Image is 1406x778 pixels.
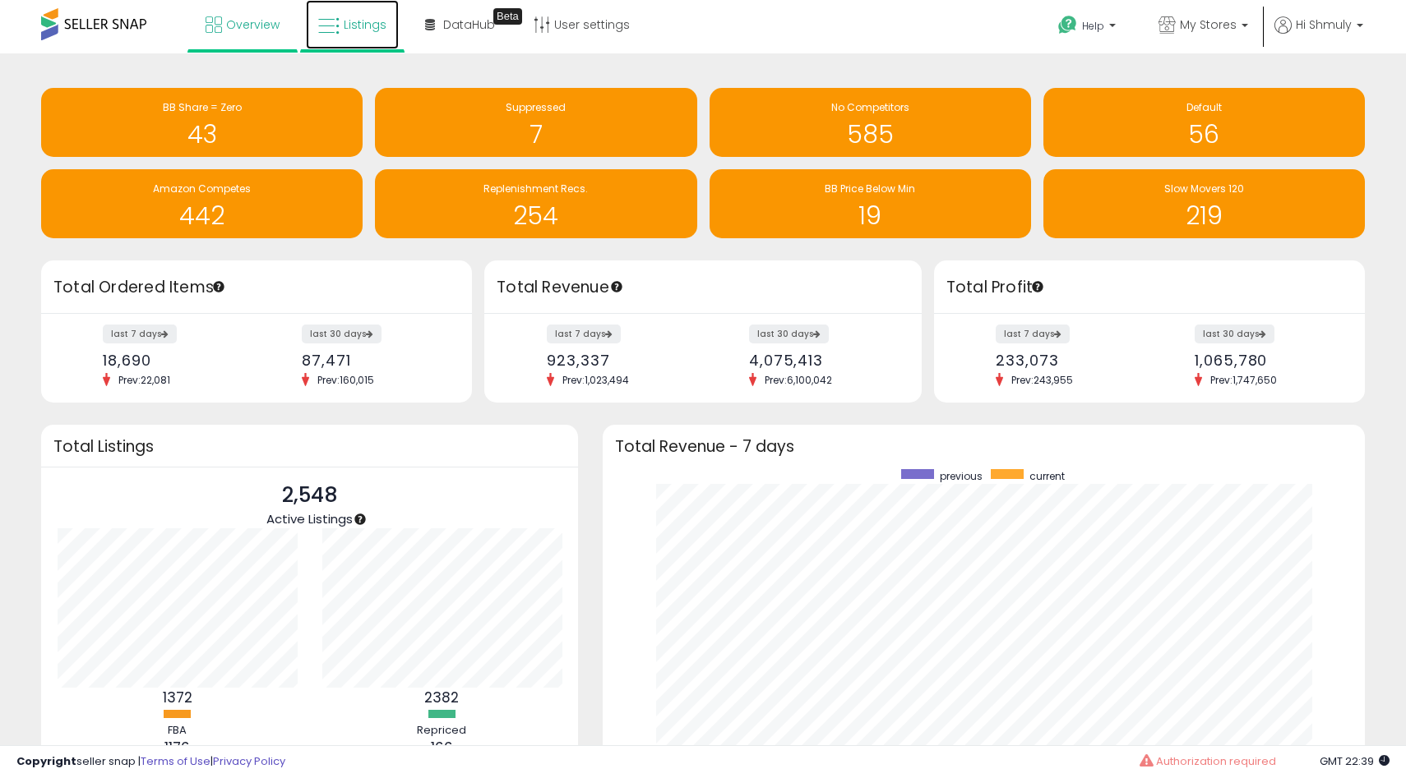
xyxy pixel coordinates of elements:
a: Amazon Competes 442 [41,169,363,238]
span: Suppressed [506,100,566,114]
a: Hi Shmuly [1274,16,1363,53]
a: Suppressed 7 [375,88,696,157]
h3: Total Profit [946,276,1353,299]
span: current [1029,469,1065,483]
div: Tooltip anchor [609,279,624,294]
span: BB Share = Zero [163,100,242,114]
div: 923,337 [547,352,691,369]
label: last 30 days [749,325,829,343]
div: 18,690 [103,352,244,369]
span: Prev: 22,081 [110,373,178,387]
b: 1176 [164,738,190,757]
h3: Total Ordered Items [53,276,460,299]
h1: 219 [1052,202,1357,229]
h1: 56 [1052,121,1357,148]
a: BB Share = Zero 43 [41,88,363,157]
a: No Competitors 585 [710,88,1031,157]
div: Tooltip anchor [493,8,522,25]
span: Amazon Competes [153,182,251,196]
span: No Competitors [831,100,909,114]
span: Help [1082,19,1104,33]
b: 2382 [424,688,459,707]
a: Terms of Use [141,753,210,769]
b: 166 [431,738,453,757]
a: BB Price Below Min 19 [710,169,1031,238]
div: 1,065,780 [1195,352,1336,369]
span: Default [1186,100,1222,114]
label: last 30 days [1195,325,1274,343]
label: last 7 days [996,325,1070,343]
span: Authorization required [1156,753,1276,769]
h1: 7 [383,121,688,148]
span: previous [940,469,983,483]
span: BB Price Below Min [825,182,915,196]
p: 2,548 [266,480,353,511]
div: Tooltip anchor [353,512,368,527]
div: Tooltip anchor [1030,279,1045,294]
span: Listings [344,16,386,33]
a: Privacy Policy [213,753,285,769]
span: Prev: 1,023,494 [554,373,637,387]
span: Prev: 6,100,042 [756,373,840,387]
span: Slow Movers 120 [1164,182,1244,196]
span: Prev: 243,955 [1003,373,1081,387]
h1: 254 [383,202,688,229]
a: Slow Movers 120 219 [1043,169,1365,238]
h1: 585 [718,121,1023,148]
h3: Total Revenue [497,276,909,299]
label: last 7 days [547,325,621,343]
span: Prev: 1,747,650 [1202,373,1285,387]
a: Help [1045,2,1132,53]
span: Overview [226,16,280,33]
b: 1372 [163,688,192,707]
a: Default 56 [1043,88,1365,157]
i: Get Help [1057,15,1078,35]
span: Replenishment Recs. [483,182,588,196]
span: Hi Shmuly [1296,16,1352,33]
h3: Total Listings [53,440,566,453]
span: Active Listings [266,510,353,527]
span: 2025-08-17 22:39 GMT [1320,753,1390,769]
h1: 43 [49,121,354,148]
a: Replenishment Recs. 254 [375,169,696,238]
div: 233,073 [996,352,1137,369]
span: Prev: 160,015 [309,373,382,387]
div: Repriced [392,723,491,739]
h1: 19 [718,202,1023,229]
div: 87,471 [302,352,443,369]
h1: 442 [49,202,354,229]
div: FBA [128,723,227,739]
h3: Total Revenue - 7 days [615,440,1353,453]
label: last 7 days [103,325,177,343]
div: 4,075,413 [749,352,893,369]
span: DataHub [443,16,495,33]
strong: Copyright [16,753,76,769]
label: last 30 days [302,325,382,343]
span: My Stores [1180,16,1237,33]
div: seller snap | | [16,754,285,770]
div: Tooltip anchor [211,279,226,294]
